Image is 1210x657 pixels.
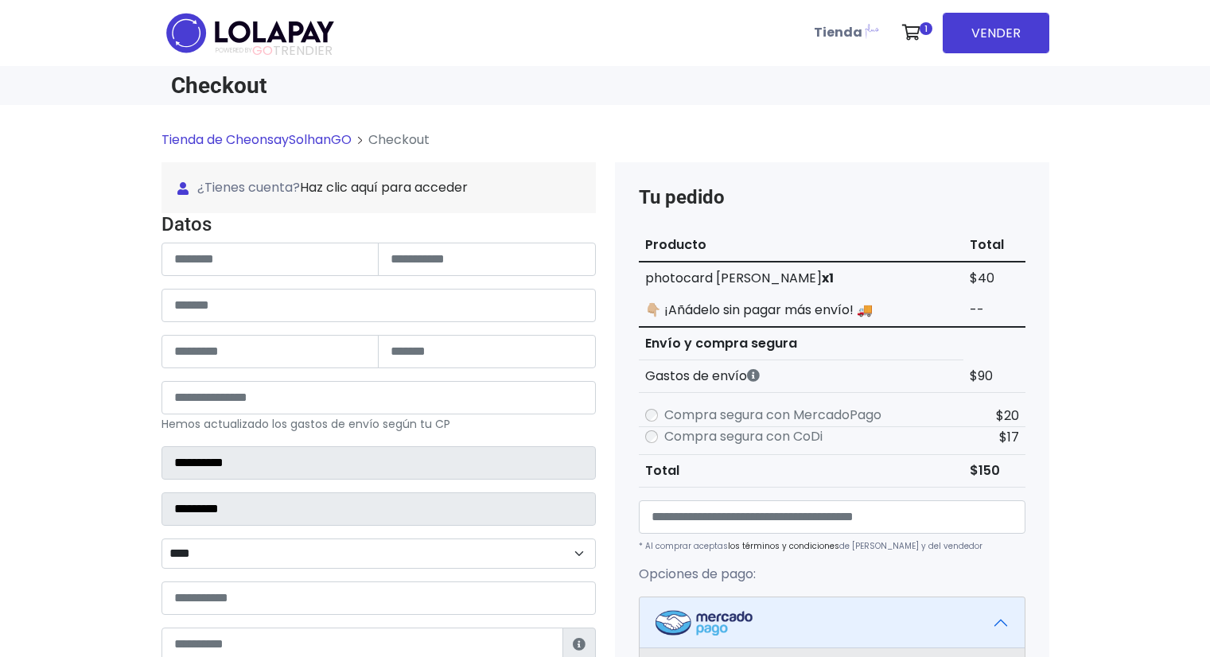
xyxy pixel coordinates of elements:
p: * Al comprar aceptas de [PERSON_NAME] y del vendedor [639,540,1025,552]
i: Los gastos de envío dependen de códigos postales. ¡Te puedes llevar más productos en un solo envío ! [747,369,760,382]
img: Lolapay Plus [862,21,881,40]
b: Tienda [814,23,862,41]
th: Gastos de envío [639,360,964,393]
td: 👇🏼 ¡Añádelo sin pagar más envío! 🚚 [639,294,964,327]
th: Envío y compra segura [639,327,964,360]
a: VENDER [943,13,1049,53]
td: $40 [963,262,1025,294]
label: Compra segura con CoDi [664,427,823,446]
td: $90 [963,360,1025,393]
span: ¿Tienes cuenta? [177,178,580,197]
th: Total [639,455,964,488]
span: $17 [999,428,1019,446]
a: los términos y condiciones [728,540,839,552]
strong: x1 [822,269,834,287]
h4: Datos [161,213,596,236]
img: Mercadopago Logo [656,610,753,636]
td: -- [963,294,1025,327]
span: $20 [996,406,1019,425]
small: Hemos actualizado los gastos de envío según tu CP [161,416,450,432]
span: GO [252,41,273,60]
label: Compra segura con MercadoPago [664,406,881,425]
a: Tienda de CheonsaySolhanGO [161,130,352,149]
img: logo [161,8,339,58]
p: Opciones de pago: [639,565,1025,584]
i: Estafeta lo usará para ponerse en contacto en caso de tener algún problema con el envío [573,638,586,651]
li: Checkout [352,130,430,150]
a: Haz clic aquí para acceder [300,178,468,196]
th: Total [963,229,1025,262]
span: POWERED BY [216,46,252,55]
h4: Tu pedido [639,186,1025,209]
th: Producto [639,229,964,262]
a: 1 [894,9,936,56]
span: TRENDIER [216,44,333,58]
td: photocard [PERSON_NAME] [639,262,964,294]
td: $150 [963,455,1025,488]
nav: breadcrumb [161,130,1049,162]
h1: Checkout [171,72,596,99]
span: 1 [920,22,932,35]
